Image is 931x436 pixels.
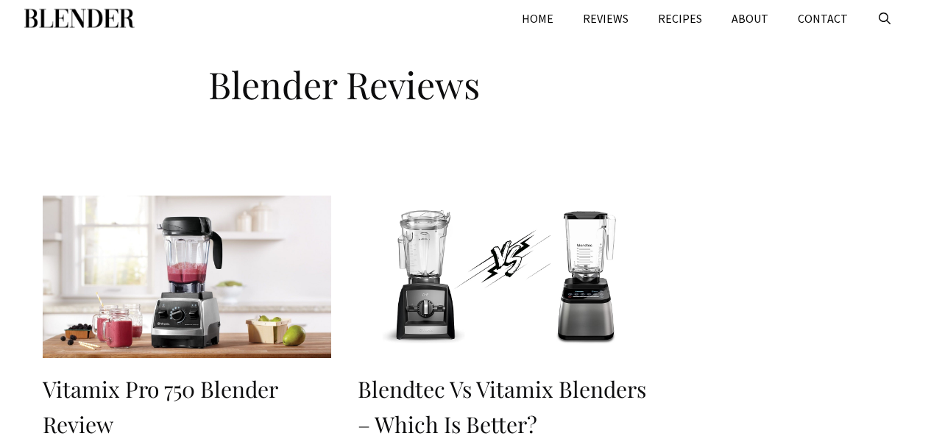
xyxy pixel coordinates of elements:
img: Blendtec vs Vitamix Blenders – Which Is Better? [358,196,646,358]
img: Vitamix Pro 750 Blender Review [43,196,331,358]
h1: Blender Reviews [35,51,654,110]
